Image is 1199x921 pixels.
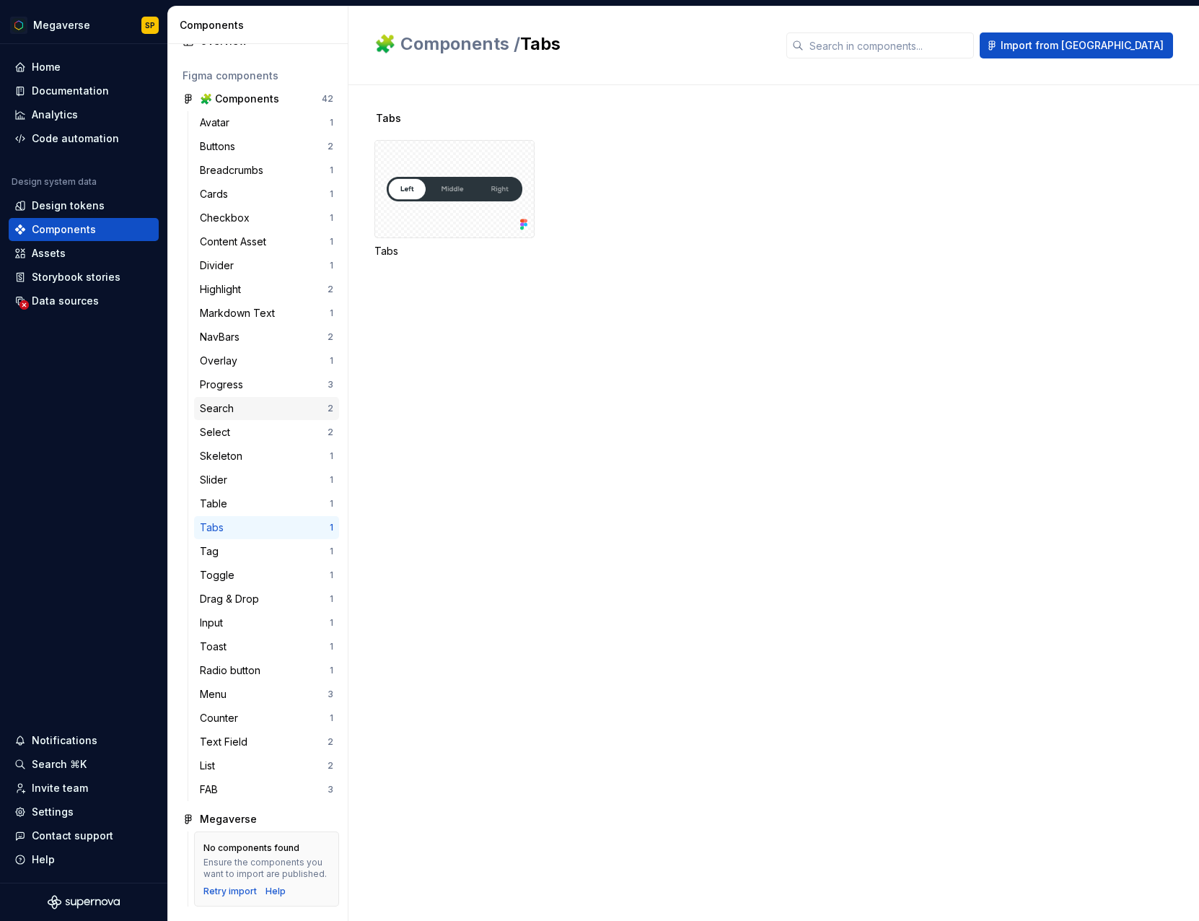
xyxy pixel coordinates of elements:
[200,497,233,511] div: Table
[200,92,279,106] div: 🧩 Components
[9,729,159,752] button: Notifications
[328,760,333,772] div: 2
[32,198,105,213] div: Design tokens
[200,473,233,487] div: Slider
[330,712,333,724] div: 1
[330,569,333,581] div: 1
[200,592,265,606] div: Drag & Drop
[194,302,339,325] a: Markdown Text1
[177,87,339,110] a: 🧩 Components42
[203,842,299,854] div: No components found
[194,445,339,468] a: Skeleton1
[194,230,339,253] a: Content Asset1
[374,33,520,54] span: 🧩 Components /
[32,781,88,795] div: Invite team
[9,753,159,776] button: Search ⌘K
[32,733,97,748] div: Notifications
[200,330,245,344] div: NavBars
[330,522,333,533] div: 1
[330,165,333,176] div: 1
[194,516,339,539] a: Tabs1
[200,235,272,249] div: Content Asset
[9,79,159,102] a: Documentation
[194,683,339,706] a: Menu3
[328,379,333,390] div: 3
[32,805,74,819] div: Settings
[374,244,535,258] div: Tabs
[203,886,257,897] button: Retry import
[194,468,339,492] a: Slider1
[194,421,339,444] a: Select2
[180,18,342,32] div: Components
[1001,38,1164,53] span: Import from [GEOGRAPHIC_DATA]
[48,895,120,909] a: Supernova Logo
[200,640,232,654] div: Toast
[330,355,333,367] div: 1
[200,449,248,463] div: Skeleton
[330,474,333,486] div: 1
[9,777,159,800] a: Invite team
[328,331,333,343] div: 2
[194,326,339,349] a: NavBars2
[194,373,339,396] a: Progress3
[328,403,333,414] div: 2
[32,84,109,98] div: Documentation
[330,188,333,200] div: 1
[200,163,269,178] div: Breadcrumbs
[194,659,339,682] a: Radio button1
[804,32,974,58] input: Search in components...
[32,60,61,74] div: Home
[200,377,249,392] div: Progress
[9,848,159,871] button: Help
[200,568,240,582] div: Toggle
[194,730,339,754] a: Text Field2
[32,757,87,772] div: Search ⌘K
[32,852,55,867] div: Help
[9,218,159,241] a: Components
[330,260,333,271] div: 1
[200,211,255,225] div: Checkbox
[200,782,224,797] div: FAB
[328,427,333,438] div: 2
[194,588,339,611] a: Drag & Drop1
[200,812,257,826] div: Megaverse
[200,282,247,297] div: Highlight
[200,115,235,130] div: Avatar
[374,140,535,258] div: Tabs
[330,593,333,605] div: 1
[194,611,339,634] a: Input1
[200,520,229,535] div: Tabs
[328,284,333,295] div: 2
[330,307,333,319] div: 1
[200,425,236,440] div: Select
[330,498,333,510] div: 1
[9,824,159,847] button: Contact support
[330,212,333,224] div: 1
[9,56,159,79] a: Home
[9,800,159,824] a: Settings
[194,254,339,277] a: Divider1
[330,617,333,629] div: 1
[12,176,97,188] div: Design system data
[194,349,339,372] a: Overlay1
[200,139,241,154] div: Buttons
[200,401,240,416] div: Search
[265,886,286,897] div: Help
[183,69,333,83] div: Figma components
[330,665,333,676] div: 1
[9,242,159,265] a: Assets
[200,354,243,368] div: Overlay
[194,159,339,182] a: Breadcrumbs1
[194,492,339,515] a: Table1
[32,294,99,308] div: Data sources
[194,206,339,230] a: Checkbox1
[200,711,244,725] div: Counter
[328,141,333,152] div: 2
[9,194,159,217] a: Design tokens
[9,103,159,126] a: Analytics
[330,117,333,128] div: 1
[9,289,159,313] a: Data sources
[194,135,339,158] a: Buttons2
[177,808,339,831] a: Megaverse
